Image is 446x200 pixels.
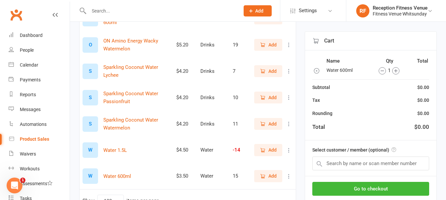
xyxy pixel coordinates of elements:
[268,172,277,180] span: Add
[200,121,227,127] div: Drinks
[9,161,70,176] a: Workouts
[254,144,282,156] button: Add
[233,121,247,127] div: 11
[200,69,227,74] div: Drinks
[369,57,410,65] th: Qty
[254,65,282,77] button: Add
[9,43,70,58] a: People
[254,118,282,130] button: Add
[20,151,36,157] div: Waivers
[83,168,98,184] div: W
[312,157,429,170] input: Search by name or scan member number
[268,41,277,48] span: Add
[417,84,429,91] div: $0.00
[20,107,41,112] div: Messages
[20,77,41,82] div: Payments
[20,122,47,127] div: Automations
[176,69,194,74] div: $4.20
[103,146,127,154] button: Water 1.5L
[9,147,70,161] a: Waivers
[370,67,408,74] div: 1
[233,95,247,100] div: 10
[312,182,429,196] button: Go to checkout
[312,123,325,131] div: Total
[103,116,170,132] button: Sparkling Coconut Water Watermelon
[326,66,368,75] td: Water 600ml
[200,42,227,48] div: Drinks
[8,7,24,23] a: Clubworx
[103,63,170,79] button: Sparkling Coconut Water Lychee
[417,97,429,104] div: $0.00
[176,121,194,127] div: $4.20
[200,173,227,179] div: Water
[268,120,277,128] span: Add
[83,37,98,53] div: O
[103,172,131,180] button: Water 600ml
[244,5,272,16] button: Add
[312,84,330,91] div: Subtotal
[268,94,277,101] span: Add
[20,166,40,171] div: Workouts
[9,117,70,132] a: Automations
[20,136,49,142] div: Product Sales
[9,102,70,117] a: Messages
[83,64,98,79] div: S
[410,57,429,65] th: Total
[268,68,277,75] span: Add
[20,47,34,53] div: People
[312,146,396,154] label: Select customer / member (optional)
[356,4,369,17] div: RF
[373,11,428,17] div: Fitness Venue Whitsunday
[299,3,317,18] span: Settings
[103,90,170,105] button: Sparkling Coconut Water Passionfruit
[176,173,194,179] div: $3.50
[87,6,235,15] input: Search...
[103,37,170,53] button: ON Amino Energy Wacky Watermelon
[176,147,194,153] div: $4.50
[7,178,22,193] iframe: Intercom live chat
[20,92,36,97] div: Reports
[83,116,98,132] div: S
[254,39,282,51] button: Add
[83,142,98,158] div: W
[9,28,70,43] a: Dashboard
[20,33,43,38] div: Dashboard
[20,181,52,186] div: Assessments
[414,123,429,131] div: $0.00
[176,42,194,48] div: $5.20
[417,110,429,117] div: $0.00
[305,32,436,50] div: Cart
[312,110,332,117] div: Rounding
[312,97,320,104] div: Tax
[9,58,70,72] a: Calendar
[255,8,263,14] span: Add
[200,147,227,153] div: Water
[268,146,277,154] span: Add
[83,90,98,105] div: S
[233,42,247,48] div: 19
[9,72,70,87] a: Payments
[20,62,38,68] div: Calendar
[233,173,247,179] div: 15
[20,178,25,183] span: 1
[9,176,70,191] a: Assessments
[233,69,247,74] div: 7
[200,95,227,100] div: Drinks
[9,87,70,102] a: Reports
[373,5,428,11] div: Reception Fitness Venue
[326,57,368,65] th: Name
[176,95,194,100] div: $4.20
[233,147,247,153] div: -14
[254,170,282,182] button: Add
[254,92,282,103] button: Add
[9,132,70,147] a: Product Sales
